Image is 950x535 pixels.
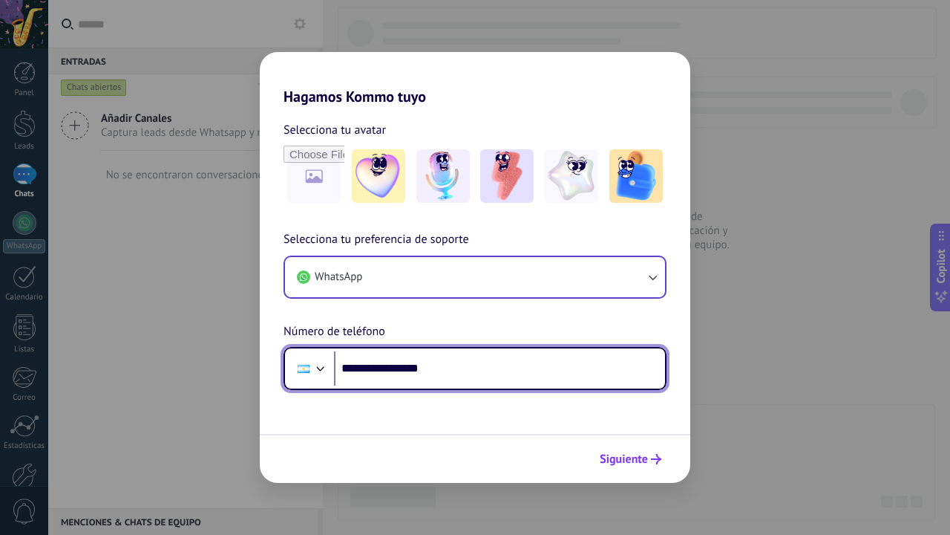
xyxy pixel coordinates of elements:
img: -5.jpeg [609,149,663,203]
span: Número de teléfono [284,322,385,342]
img: -1.jpeg [352,149,405,203]
button: WhatsApp [285,257,665,297]
h2: Hagamos Kommo tuyo [260,52,690,106]
img: -2.jpeg [416,149,470,203]
button: Siguiente [593,447,668,472]
span: Siguiente [600,454,648,464]
span: Selecciona tu avatar [284,120,386,140]
span: WhatsApp [315,270,362,285]
img: -4.jpeg [545,149,598,203]
span: Selecciona tu preferencia de soporte [284,230,469,250]
img: -3.jpeg [480,149,534,203]
div: Argentina: + 54 [289,353,318,384]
